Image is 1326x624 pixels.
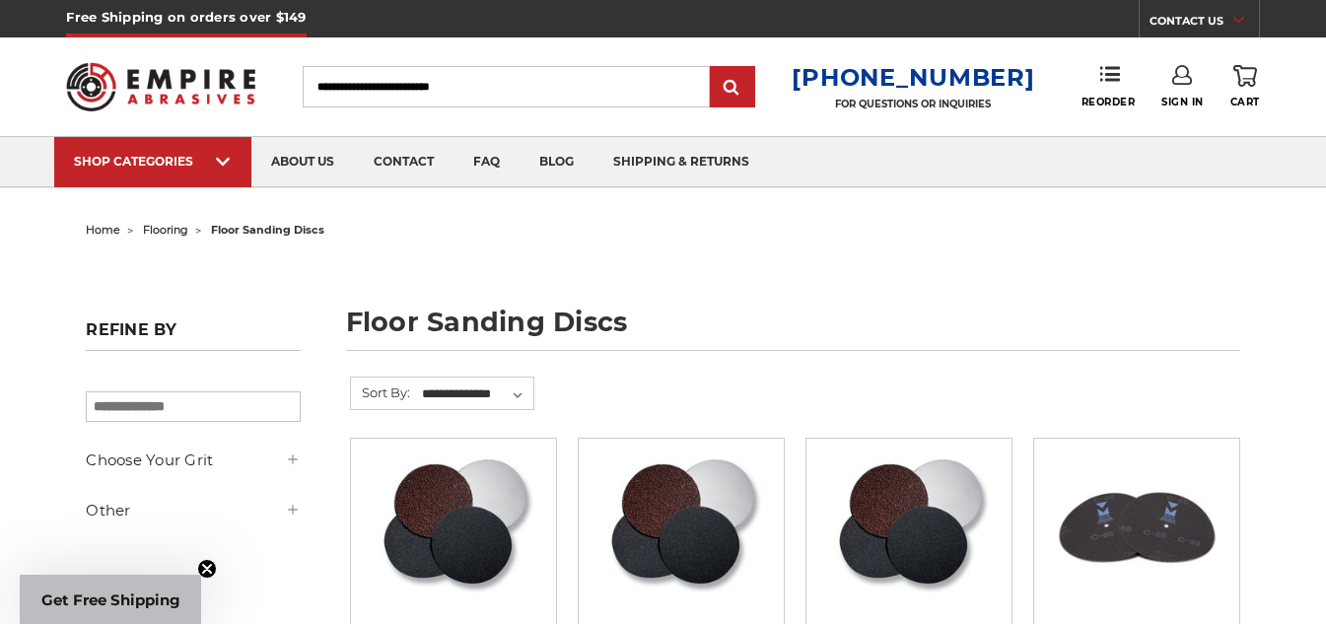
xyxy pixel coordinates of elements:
[1161,96,1204,108] span: Sign In
[86,223,120,237] a: home
[86,320,300,351] h5: Refine by
[66,50,254,124] img: Empire Abrasives
[197,559,217,579] button: Close teaser
[86,499,300,522] h5: Other
[374,452,533,610] img: Silicon Carbide 8" Hook & Loop Edger Discs
[593,137,769,187] a: shipping & returns
[20,575,201,624] div: Get Free ShippingClose teaser
[792,63,1034,92] a: [PHONE_NUMBER]
[346,309,1240,351] h1: floor sanding discs
[211,223,324,237] span: floor sanding discs
[41,590,180,609] span: Get Free Shipping
[74,154,232,169] div: SHOP CATEGORIES
[454,137,520,187] a: faq
[792,98,1034,110] p: FOR QUESTIONS OR INQUIRIES
[601,452,761,610] img: Silicon Carbide 7" Hook & Loop Edger Discs
[1082,96,1136,108] span: Reorder
[419,380,533,409] select: Sort By:
[520,137,593,187] a: blog
[1150,10,1259,37] a: CONTACT US
[1082,65,1136,107] a: Reorder
[143,223,188,237] a: flooring
[251,137,354,187] a: about us
[1058,452,1216,610] img: 7" x 7/8" Mesh Sanding Screen Edger Discs
[1230,65,1260,108] a: Cart
[1230,96,1260,108] span: Cart
[86,449,300,472] h5: Choose Your Grit
[829,452,989,610] img: Silicon Carbide 6" Hook & Loop Edger Discs
[354,137,454,187] a: contact
[713,68,752,107] input: Submit
[351,378,410,407] label: Sort By:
